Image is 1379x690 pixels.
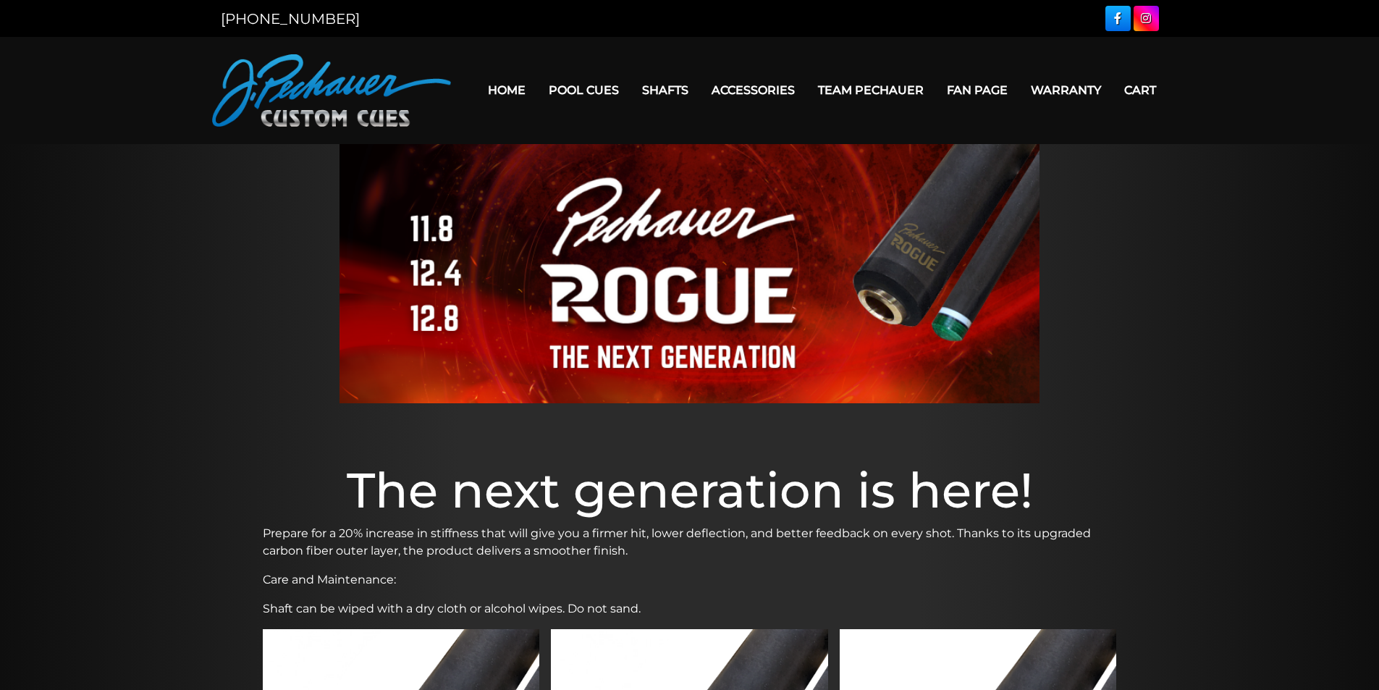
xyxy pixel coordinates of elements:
p: Shaft can be wiped with a dry cloth or alcohol wipes. Do not sand. [263,600,1117,618]
a: [PHONE_NUMBER] [221,10,360,28]
a: Fan Page [935,72,1019,109]
a: Accessories [700,72,806,109]
h1: The next generation is here! [263,461,1117,519]
a: Team Pechauer [806,72,935,109]
a: Warranty [1019,72,1113,109]
p: Care and Maintenance: [263,571,1117,589]
a: Cart [1113,72,1168,109]
a: Home [476,72,537,109]
p: Prepare for a 20% increase in stiffness that will give you a firmer hit, lower deflection, and be... [263,525,1117,560]
img: Pechauer Custom Cues [212,54,451,127]
a: Shafts [631,72,700,109]
a: Pool Cues [537,72,631,109]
